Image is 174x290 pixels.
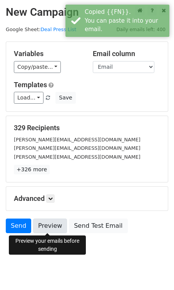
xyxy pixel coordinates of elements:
h5: Variables [14,50,81,58]
a: Templates [14,81,47,89]
a: Preview [33,219,67,233]
a: Send [6,219,31,233]
small: [PERSON_NAME][EMAIL_ADDRESS][DOMAIN_NAME] [14,145,141,151]
h5: Advanced [14,194,160,203]
div: Preview your emails before sending [9,235,86,255]
div: Copied {{FN}}. You can paste it into your email. [85,8,166,34]
small: [PERSON_NAME][EMAIL_ADDRESS][DOMAIN_NAME] [14,137,141,143]
h5: 329 Recipients [14,124,160,132]
a: Load... [14,92,43,104]
a: +326 more [14,165,50,174]
a: Send Test Email [69,219,127,233]
button: Save [55,92,75,104]
iframe: Chat Widget [136,253,174,290]
a: Deal Press List [40,27,76,32]
small: Google Sheet: [6,27,76,32]
a: Copy/paste... [14,61,61,73]
h2: New Campaign [6,6,168,19]
small: [PERSON_NAME][EMAIL_ADDRESS][DOMAIN_NAME] [14,154,141,160]
div: 聊天小组件 [136,253,174,290]
h5: Email column [93,50,160,58]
